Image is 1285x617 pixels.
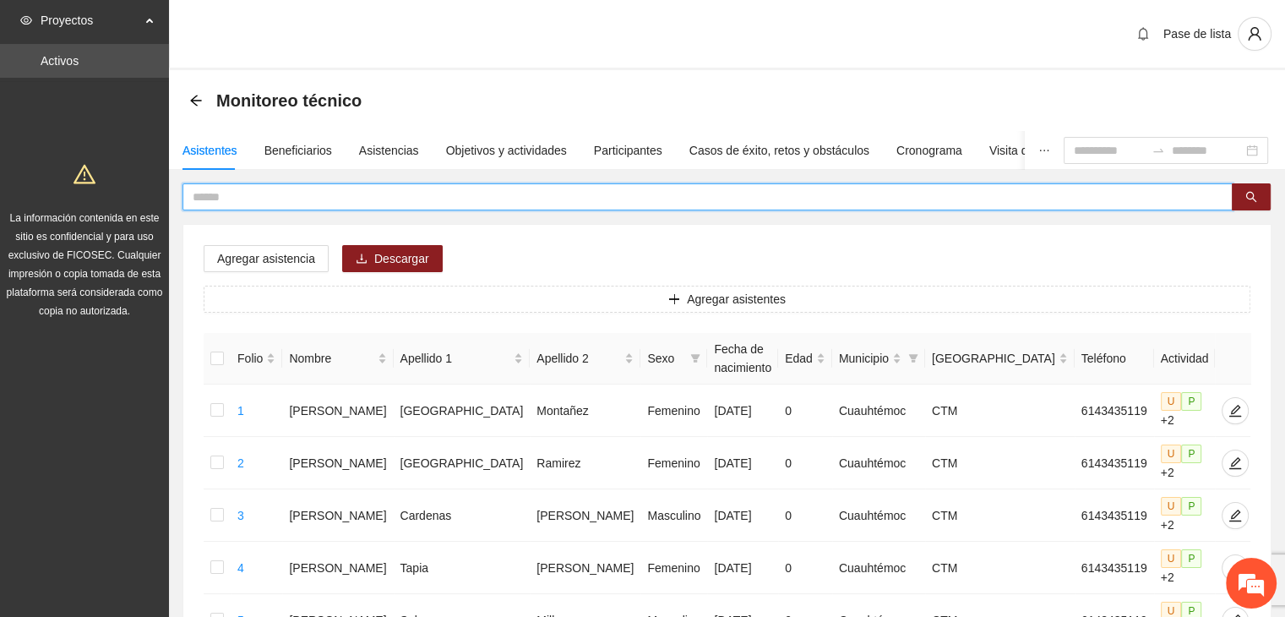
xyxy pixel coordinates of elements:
[1222,456,1248,470] span: edit
[1239,26,1271,41] span: user
[237,561,244,575] a: 4
[832,333,925,385] th: Municipio
[1222,450,1249,477] button: edit
[778,542,832,594] td: 0
[1161,445,1182,463] span: U
[237,349,263,368] span: Folio
[925,333,1075,385] th: Colonia
[7,212,163,317] span: La información contenida en este sitio es confidencial y para uso exclusivo de FICOSEC. Cualquier...
[1222,397,1249,424] button: edit
[204,286,1250,313] button: plusAgregar asistentes
[932,349,1055,368] span: [GEOGRAPHIC_DATA]
[1154,437,1216,489] td: +2
[778,333,832,385] th: Edad
[41,3,140,37] span: Proyectos
[640,385,707,437] td: Femenino
[394,437,531,489] td: [GEOGRAPHIC_DATA]
[647,349,683,368] span: Sexo
[707,333,778,385] th: Fecha de nacimiento
[832,542,925,594] td: Cuauhtémoc
[88,86,284,108] div: Chatee con nosotros ahora
[1154,385,1216,437] td: +2
[342,245,443,272] button: downloadDescargar
[1222,554,1249,582] button: edit
[530,385,640,437] td: Montañez
[832,489,925,542] td: Cuauhtémoc
[690,353,700,363] span: filter
[925,489,1075,542] td: CTM
[785,349,813,368] span: Edad
[282,542,393,594] td: [PERSON_NAME]
[905,346,922,371] span: filter
[1152,144,1165,157] span: to
[1154,333,1216,385] th: Actividad
[778,437,832,489] td: 0
[687,290,786,308] span: Agregar asistentes
[74,163,95,185] span: warning
[356,253,368,266] span: download
[189,94,203,107] span: arrow-left
[446,141,567,160] div: Objetivos y actividades
[98,208,233,379] span: Estamos en línea.
[925,385,1075,437] td: CTM
[925,542,1075,594] td: CTM
[668,293,680,307] span: plus
[359,141,419,160] div: Asistencias
[839,349,889,368] span: Municipio
[394,385,531,437] td: [GEOGRAPHIC_DATA]
[1161,497,1182,516] span: U
[689,141,869,160] div: Casos de éxito, retos y obstáculos
[1038,145,1050,156] span: ellipsis
[1075,437,1154,489] td: 6143435119
[1130,20,1157,47] button: bell
[1238,17,1271,51] button: user
[530,333,640,385] th: Apellido 2
[1075,489,1154,542] td: 6143435119
[264,141,332,160] div: Beneficiarios
[1075,333,1154,385] th: Teléfono
[394,542,531,594] td: Tapia
[832,385,925,437] td: Cuauhtémoc
[189,94,203,108] div: Back
[1025,131,1064,170] button: ellipsis
[1075,542,1154,594] td: 6143435119
[231,333,282,385] th: Folio
[1181,392,1201,411] span: P
[1163,27,1231,41] span: Pase de lista
[707,489,778,542] td: [DATE]
[687,346,704,371] span: filter
[707,542,778,594] td: [DATE]
[1245,191,1257,205] span: search
[536,349,621,368] span: Apellido 2
[1075,385,1154,437] td: 6143435119
[394,333,531,385] th: Apellido 1
[832,437,925,489] td: Cuauhtémoc
[925,437,1075,489] td: CTM
[640,437,707,489] td: Femenino
[640,542,707,594] td: Femenino
[204,245,329,272] button: Agregar asistencia
[237,509,244,522] a: 3
[1222,404,1248,418] span: edit
[778,385,832,437] td: 0
[1222,502,1249,529] button: edit
[594,141,662,160] div: Participantes
[1161,392,1182,411] span: U
[282,333,393,385] th: Nombre
[216,87,362,114] span: Monitoreo técnico
[1161,549,1182,568] span: U
[394,489,531,542] td: Cardenas
[896,141,962,160] div: Cronograma
[400,349,511,368] span: Apellido 1
[374,249,429,268] span: Descargar
[989,141,1147,160] div: Visita de campo y entregables
[530,542,640,594] td: [PERSON_NAME]
[707,437,778,489] td: [DATE]
[1154,489,1216,542] td: +2
[640,489,707,542] td: Masculino
[707,385,778,437] td: [DATE]
[1181,497,1201,516] span: P
[282,489,393,542] td: [PERSON_NAME]
[1222,561,1248,575] span: edit
[237,456,244,470] a: 2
